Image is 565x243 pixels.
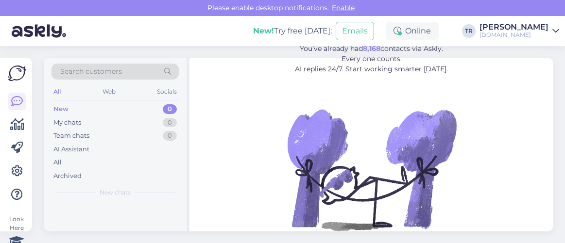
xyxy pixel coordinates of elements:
div: 0 [163,131,177,141]
div: TR [462,24,476,38]
div: [PERSON_NAME] [479,23,548,31]
img: Askly Logo [8,65,26,81]
div: All [53,158,62,167]
div: 0 [163,104,177,114]
div: Team chats [53,131,89,141]
div: Socials [155,85,179,98]
div: My chats [53,118,81,128]
div: All [51,85,63,98]
b: 8,168 [363,44,380,53]
div: Try free [DATE]: [253,25,332,37]
div: AI Assistant [53,145,89,154]
p: You’ve already had contacts via Askly. Every one counts. AI replies 24/7. Start working smarter [... [242,44,500,74]
div: Web [101,85,118,98]
button: Emails [336,22,374,40]
span: Enable [329,3,358,12]
div: Online [386,22,439,40]
span: Search customers [60,66,122,77]
div: Archived [53,171,82,181]
span: New chats [100,188,131,197]
b: New! [253,26,274,35]
a: [PERSON_NAME][DOMAIN_NAME] [479,23,559,39]
div: New [53,104,68,114]
div: [DOMAIN_NAME] [479,31,548,39]
div: 0 [163,118,177,128]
